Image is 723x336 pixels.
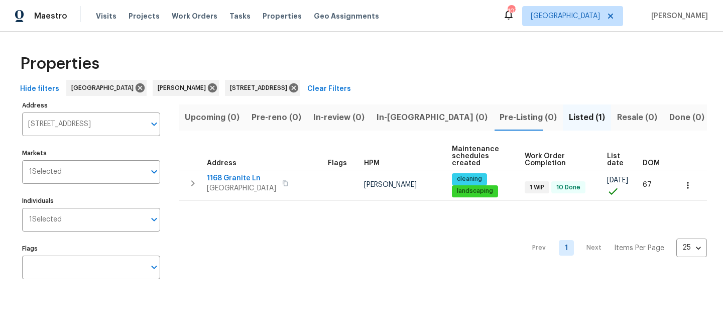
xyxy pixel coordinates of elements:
span: 1 WIP [526,183,548,192]
span: Geo Assignments [314,11,379,21]
button: Hide filters [16,80,63,98]
span: Pre-Listing (0) [500,110,557,125]
span: [GEOGRAPHIC_DATA] [71,83,138,93]
div: 107 [508,6,515,16]
span: In-review (0) [313,110,365,125]
nav: Pagination Navigation [523,207,707,289]
span: [GEOGRAPHIC_DATA] [531,11,600,21]
span: [PERSON_NAME] [158,83,210,93]
div: [PERSON_NAME] [153,80,219,96]
label: Markets [22,150,160,156]
span: Hide filters [20,83,59,95]
span: Properties [20,59,99,69]
span: 1 Selected [29,215,62,224]
span: Clear Filters [307,83,351,95]
span: [STREET_ADDRESS] [230,83,291,93]
span: Work Orders [172,11,217,21]
label: Flags [22,246,160,252]
button: Open [147,212,161,227]
label: Address [22,102,160,108]
div: 25 [676,235,707,261]
button: Open [147,165,161,179]
span: List date [607,153,626,167]
span: [DATE] [607,177,628,184]
p: Items Per Page [614,243,664,253]
span: Upcoming (0) [185,110,239,125]
span: Address [207,160,236,167]
span: HPM [364,160,380,167]
span: landscaping [453,187,497,195]
div: [STREET_ADDRESS] [225,80,300,96]
span: Listed (1) [569,110,605,125]
span: Tasks [229,13,251,20]
a: Goto page 1 [559,240,574,256]
span: Maestro [34,11,67,21]
span: Work Order Completion [525,153,590,167]
span: Visits [96,11,116,21]
button: Clear Filters [303,80,355,98]
span: Flags [328,160,347,167]
span: [GEOGRAPHIC_DATA] [207,183,276,193]
span: [PERSON_NAME] [364,181,417,188]
span: 10 Done [552,183,584,192]
label: Individuals [22,198,160,204]
span: Done (0) [669,110,704,125]
span: Resale (0) [617,110,657,125]
span: Maintenance schedules created [452,146,508,167]
span: cleaning [453,175,486,183]
button: Open [147,260,161,274]
span: [PERSON_NAME] [647,11,708,21]
span: Projects [129,11,160,21]
div: [GEOGRAPHIC_DATA] [66,80,147,96]
button: Open [147,117,161,131]
span: 1168 Granite Ln [207,173,276,183]
span: Pre-reno (0) [252,110,301,125]
span: In-[GEOGRAPHIC_DATA] (0) [377,110,488,125]
span: 67 [643,181,652,188]
span: 1 Selected [29,168,62,176]
span: DOM [643,160,660,167]
span: Properties [263,11,302,21]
